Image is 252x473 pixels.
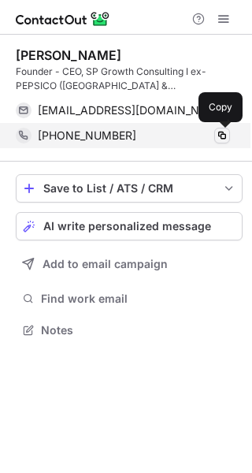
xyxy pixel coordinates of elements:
[16,288,243,310] button: Find work email
[38,103,218,117] span: [EMAIL_ADDRESS][DOMAIN_NAME]
[16,65,243,93] div: Founder - CEO, SP Growth Consulting I ex-PEPSICO ([GEOGRAPHIC_DATA] & [GEOGRAPHIC_DATA])I ex-Voda...
[43,182,215,195] div: Save to List / ATS / CRM
[16,212,243,240] button: AI write personalized message
[16,47,121,63] div: [PERSON_NAME]
[43,220,211,233] span: AI write personalized message
[41,292,236,306] span: Find work email
[16,174,243,203] button: save-profile-one-click
[16,250,243,278] button: Add to email campaign
[16,9,110,28] img: ContactOut v5.3.10
[38,128,136,143] span: [PHONE_NUMBER]
[43,258,168,270] span: Add to email campaign
[41,323,236,337] span: Notes
[16,319,243,341] button: Notes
